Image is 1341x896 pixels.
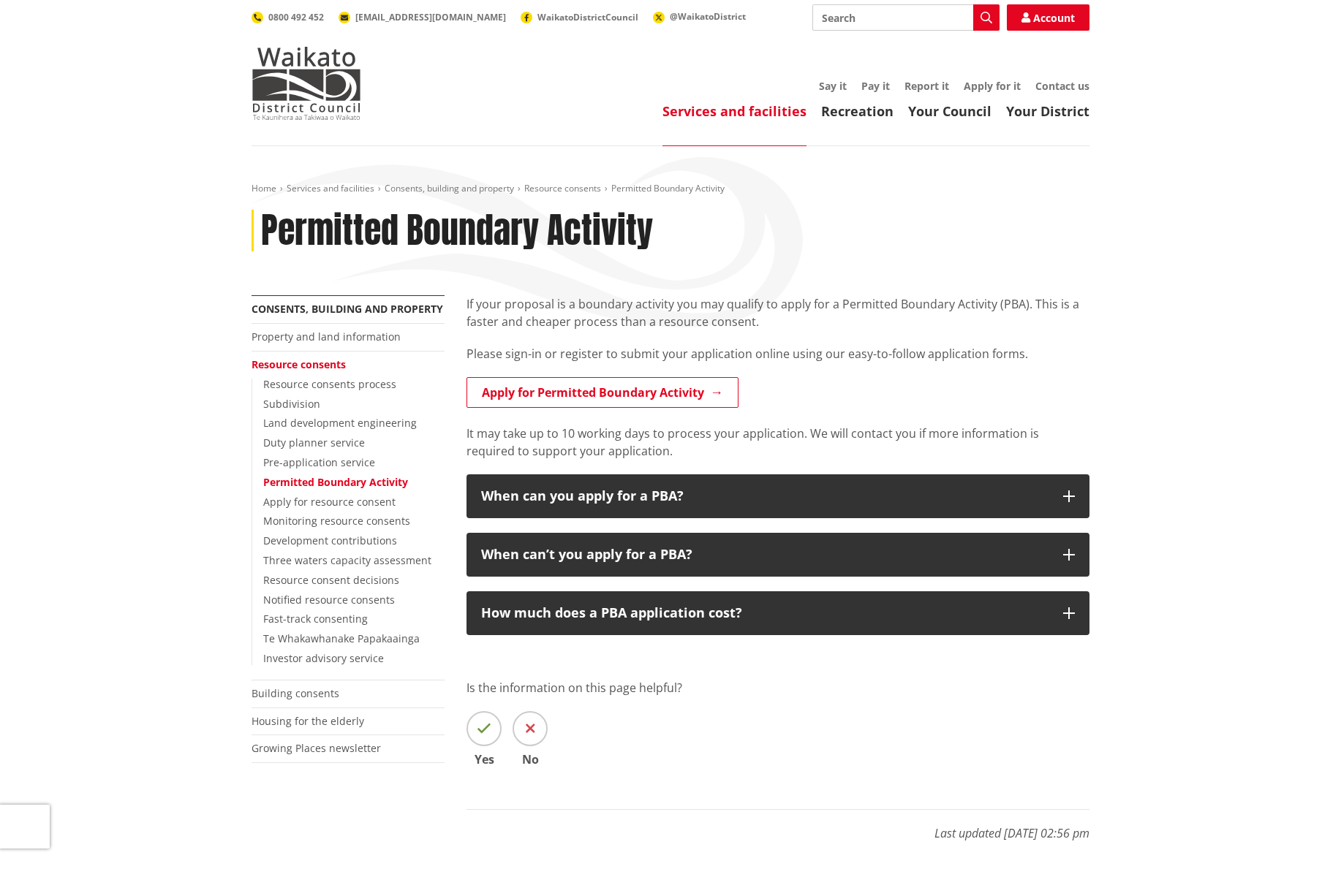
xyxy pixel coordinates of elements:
[653,10,746,23] a: @WaikatoDistrict
[252,686,339,700] a: Building consents
[662,102,807,120] a: Services and facilities
[908,102,991,120] a: Your Council
[261,210,653,252] h1: Permitted Boundary Activity
[263,455,375,469] a: Pre-application service
[524,182,601,194] a: Resource consents
[263,495,396,509] a: Apply for resource consent
[252,183,1089,195] nav: breadcrumb
[481,606,1049,620] div: How much does a PBA application cost?
[466,295,1089,330] p: If your proposal is a boundary activity you may qualify to apply for a Permitted Boundary Activit...
[385,182,514,194] a: Consents, building and property
[466,753,502,765] span: Yes
[268,11,324,23] span: 0800 492 452
[287,182,374,194] a: Services and facilities
[263,651,384,665] a: Investor advisory service
[252,47,361,120] img: Waikato District Council - Te Kaunihera aa Takiwaa o Waikato
[611,182,725,194] span: Permitted Boundary Activity
[466,377,739,408] a: Apply for Permitted Boundary Activity
[263,377,396,391] a: Resource consents process
[819,79,847,93] a: Say it
[339,11,506,23] a: [EMAIL_ADDRESS][DOMAIN_NAME]
[466,679,1089,696] p: Is the information on this page helpful?
[521,11,638,23] a: WaikatoDistrictCouncil
[812,4,1000,31] input: Search input
[252,741,381,755] a: Growing Places newsletter
[252,330,401,343] a: Property and land information
[466,345,1089,362] p: Please sign-in or register to submit your application online using our easy-to-follow application...
[263,475,408,489] a: Permitted Boundary Activity
[263,514,410,528] a: Monitoring resource consents
[263,534,397,547] a: Development contributions
[263,416,417,430] a: Land development engineering
[355,11,506,23] span: [EMAIL_ADDRESS][DOMAIN_NAME]
[252,302,443,316] a: Consents, building and property
[263,593,395,607] a: Notified resource consents
[466,474,1089,518] button: When can you apply for a PBA?
[466,425,1089,460] p: It may take up to 10 working days to process your application. We will contact you if more inform...
[1035,79,1089,93] a: Contact us
[670,10,746,23] span: @WaikatoDistrict
[263,553,431,567] a: Three waters capacity assessment
[252,182,276,194] a: Home
[466,533,1089,577] button: When can’t you apply for a PBA?
[252,714,364,728] a: Housing for the elderly
[861,79,890,93] a: Pay it
[263,612,368,626] a: Fast-track consenting
[263,397,320,411] a: Subdivision
[513,753,548,765] span: No
[263,436,365,449] a: Duty planner service
[537,11,638,23] span: WaikatoDistrictCouncil
[252,357,346,371] a: Resource consents
[481,547,1049,562] div: When can’t you apply for a PBA?
[252,11,324,23] a: 0800 492 452
[466,809,1089,842] p: Last updated [DATE] 02:56 pm
[1007,4,1089,31] a: Account
[263,631,420,645] a: Te Whakawhanake Papakaainga
[904,79,949,93] a: Report it
[481,489,1049,504] div: When can you apply for a PBA?
[263,573,399,587] a: Resource consent decisions
[821,102,894,120] a: Recreation
[466,591,1089,635] button: How much does a PBA application cost?
[1006,102,1089,120] a: Your District
[964,79,1021,93] a: Apply for it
